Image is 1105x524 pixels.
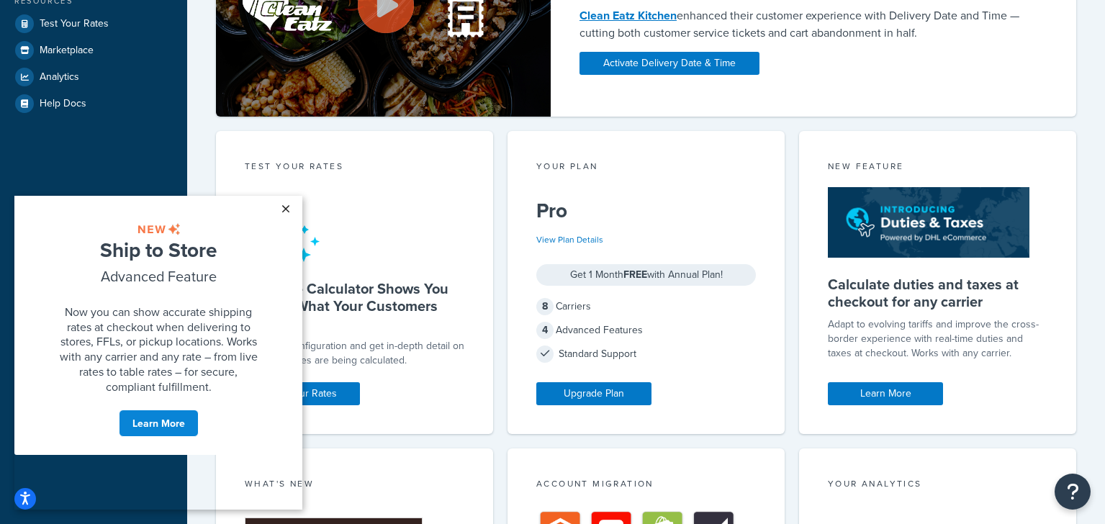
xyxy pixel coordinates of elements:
[828,317,1047,361] p: Adapt to evolving tariffs and improve the cross-border experience with real-time duties and taxes...
[536,264,756,286] div: Get 1 Month with Annual Plan!
[245,280,464,332] h5: Our Rate Calculator Shows You Exactly What Your Customers See
[536,344,756,364] div: Standard Support
[536,233,603,246] a: View Plan Details
[40,45,94,57] span: Marketplace
[245,339,464,368] div: Test your configuration and get in-depth detail on how your rates are being calculated.
[536,298,554,315] span: 8
[579,52,759,75] a: Activate Delivery Date & Time
[11,91,176,117] a: Help Docs
[536,477,756,494] div: Account Migration
[45,108,243,199] span: Now you can show accurate shipping rates at checkout when delivering to stores, FFLs, or pickup l...
[245,477,464,494] div: What's New
[579,7,677,24] a: Clean Eatz Kitchen
[104,214,184,241] a: Learn More
[11,37,176,63] a: Marketplace
[40,18,109,30] span: Test Your Rates
[11,64,176,90] a: Analytics
[86,40,202,68] span: Ship to Store
[536,160,756,176] div: Your Plan
[245,160,464,176] div: Test your rates
[245,382,360,405] a: Test Your Rates
[536,322,554,339] span: 4
[536,199,756,222] h5: Pro
[86,70,202,91] span: Advanced Feature
[1055,474,1091,510] button: Open Resource Center
[828,160,1047,176] div: New Feature
[828,382,943,405] a: Learn More
[536,297,756,317] div: Carriers
[623,267,647,282] strong: FREE
[40,71,79,83] span: Analytics
[828,477,1047,494] div: Your Analytics
[579,7,1032,42] div: enhanced their customer experience with Delivery Date and Time — cutting both customer service ti...
[536,382,651,405] a: Upgrade Plan
[828,276,1047,310] h5: Calculate duties and taxes at checkout for any carrier
[40,98,86,110] span: Help Docs
[536,320,756,340] div: Advanced Features
[11,11,176,37] a: Test Your Rates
